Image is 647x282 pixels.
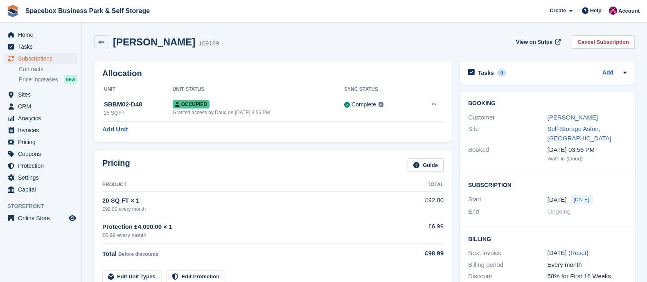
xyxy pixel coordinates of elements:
div: £6.99 every month [102,231,398,239]
img: Avishka Chauhan [609,7,617,15]
a: menu [4,172,77,183]
span: Ongoing [548,208,571,215]
div: Booked [468,145,548,162]
div: 50% for First 16 Weeks [548,272,627,281]
img: icon-info-grey-7440780725fd019a000dd9b08b2336e03edf1995a4989e88bcd33f0948082b44.svg [379,102,383,107]
a: Add Unit [102,125,128,134]
div: [DATE] ( ) [548,248,627,258]
span: Sites [18,89,67,100]
h2: Billing [468,235,627,243]
span: Tasks [18,41,67,52]
td: £92.00 [398,191,444,217]
a: Reset [570,249,586,256]
span: Before discounts [118,251,158,257]
a: menu [4,29,77,41]
a: menu [4,113,77,124]
div: Granted access by Daud on [DATE] 3:56 PM [173,109,344,116]
th: Product [102,178,398,192]
h2: Booking [468,100,627,107]
a: Price increases NEW [19,75,77,84]
a: Contracts [19,65,77,73]
a: [PERSON_NAME] [548,114,598,121]
span: Online Store [18,212,67,224]
th: Sync Status [344,83,413,96]
span: Total [102,250,117,257]
h2: Pricing [102,158,130,172]
a: Spacebox Business Park & Self Storage [22,4,153,18]
span: Storefront [7,202,81,210]
a: Add [602,68,613,78]
a: menu [4,136,77,148]
div: Next invoice [468,248,548,258]
a: menu [4,124,77,136]
span: [DATE] [570,195,593,205]
div: Walk-in (Daud) [548,155,627,163]
div: 109189 [198,39,219,48]
a: Preview store [68,213,77,223]
div: Complete [352,100,376,109]
span: Home [18,29,67,41]
div: Every month [548,260,627,270]
a: menu [4,184,77,195]
div: NEW [64,75,77,83]
h2: Allocation [102,69,444,78]
div: End [468,207,548,217]
div: [DATE] 03:56 PM [548,145,627,155]
span: Create [550,7,566,15]
a: Guide [408,158,444,172]
a: menu [4,53,77,64]
th: Total [398,178,444,192]
div: £98.99 [398,249,444,258]
span: Subscriptions [18,53,67,64]
span: Account [618,7,640,15]
div: 0 [497,69,507,77]
span: Protection [18,160,67,171]
a: View on Stripe [513,35,562,49]
a: Cancel Subscription [572,35,635,49]
img: stora-icon-8386f47178a22dfd0bd8f6a31ec36ba5ce8667c1dd55bd0f319d3a0aa187defe.svg [7,5,19,17]
a: menu [4,160,77,171]
div: 25 SQ FT [104,109,173,117]
div: Protection £4,000.00 × 1 [102,222,398,232]
span: Occupied [173,100,210,108]
h2: Tasks [478,69,494,77]
a: menu [4,212,77,224]
span: Capital [18,184,67,195]
span: View on Stripe [516,38,552,46]
div: Site [468,124,548,143]
span: Pricing [18,136,67,148]
a: Self-Storage Aston, [GEOGRAPHIC_DATA] [548,125,611,142]
td: £6.99 [398,217,444,244]
time: 2025-09-19 00:00:00 UTC [548,195,567,205]
div: Customer [468,113,548,122]
th: Unit Status [173,83,344,96]
h2: Subscription [468,180,627,189]
div: Discount [468,272,548,281]
div: 20 SQ FT × 1 [102,196,398,205]
a: menu [4,89,77,100]
a: menu [4,101,77,112]
span: Price increases [19,76,58,83]
th: Unit [102,83,173,96]
span: Settings [18,172,67,183]
div: SBBM02-D48 [104,100,173,109]
span: Invoices [18,124,67,136]
span: Coupons [18,148,67,160]
a: menu [4,41,77,52]
div: Billing period [468,260,548,270]
a: menu [4,148,77,160]
div: Start [468,195,548,205]
span: CRM [18,101,67,112]
div: £92.00 every month [102,205,398,213]
h2: [PERSON_NAME] [113,36,195,47]
span: Help [590,7,602,15]
span: Analytics [18,113,67,124]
